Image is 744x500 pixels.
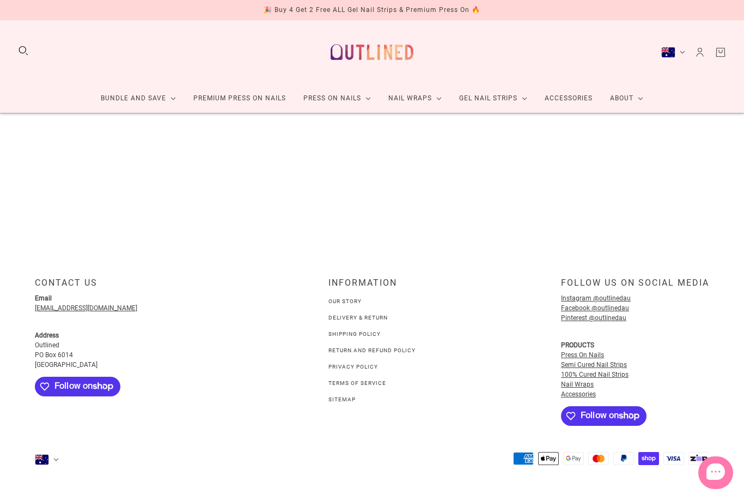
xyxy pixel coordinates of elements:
strong: Email [35,294,52,302]
a: Cart [715,46,727,58]
ul: Navigation [328,295,416,405]
a: Facebook @outlinedau [561,304,629,312]
div: INFORMATION [328,278,416,297]
a: Nail Wraps [380,84,450,113]
a: Return and Refund Policy [328,347,416,353]
p: Outlined PO Box 6014 [GEOGRAPHIC_DATA] [35,330,248,370]
a: Nail Wraps [561,381,594,388]
a: Accessories [536,84,601,113]
img: “zip [688,452,709,465]
a: Account [694,46,706,58]
div: Follow us on social media [561,278,709,297]
a: Instagram @outlinedau [561,294,631,302]
a: Privacy Policy [328,364,378,370]
a: Our Story [328,298,362,304]
strong: Address [35,332,59,339]
a: Bundle and Save [92,84,185,113]
button: Australia [35,454,59,465]
a: Premium Press On Nails [185,84,295,113]
a: Delivery & Return [328,315,388,321]
strong: PRODUCTS [561,341,594,349]
a: Pinterest @outlinedau [561,314,626,322]
button: Search [17,45,29,57]
a: Outlined [324,29,420,75]
a: Terms of Service [328,380,386,386]
div: 🎉 Buy 4 Get 2 Free ALL Gel Nail Strips & Premium Press On 🔥 [264,4,480,16]
a: 100% Cured Nail Strips [561,371,629,378]
div: Contact Us [35,278,248,297]
a: Press On Nails [295,84,380,113]
button: Australia [661,47,685,58]
a: Semi Cured Nail Strips [561,361,627,369]
a: Accessories [561,390,596,398]
a: Shipping Policy [328,331,381,337]
a: Sitemap [328,396,356,402]
a: Gel Nail Strips [450,84,536,113]
a: [EMAIL_ADDRESS][DOMAIN_NAME] [35,304,137,312]
a: About [601,84,652,113]
a: Press On Nails [561,351,604,359]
